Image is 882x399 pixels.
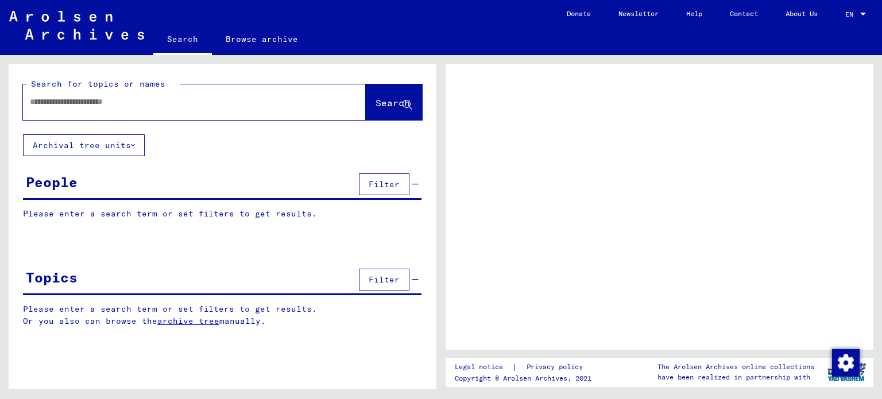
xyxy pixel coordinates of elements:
[376,97,410,109] span: Search
[366,84,422,120] button: Search
[212,25,312,53] a: Browse archive
[31,79,165,89] mat-label: Search for topics or names
[23,134,145,156] button: Archival tree units
[455,361,597,373] div: |
[845,10,858,18] span: EN
[9,11,144,40] img: Arolsen_neg.svg
[157,316,219,326] a: archive tree
[517,361,597,373] a: Privacy policy
[657,362,814,372] p: The Arolsen Archives online collections
[359,173,409,195] button: Filter
[153,25,212,55] a: Search
[26,267,78,288] div: Topics
[455,361,512,373] a: Legal notice
[832,349,860,377] img: Change consent
[369,274,400,285] span: Filter
[369,179,400,189] span: Filter
[23,303,422,327] p: Please enter a search term or set filters to get results. Or you also can browse the manually.
[359,269,409,290] button: Filter
[657,372,814,382] p: have been realized in partnership with
[26,172,78,192] div: People
[455,373,597,383] p: Copyright © Arolsen Archives, 2021
[825,358,868,386] img: yv_logo.png
[23,208,421,220] p: Please enter a search term or set filters to get results.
